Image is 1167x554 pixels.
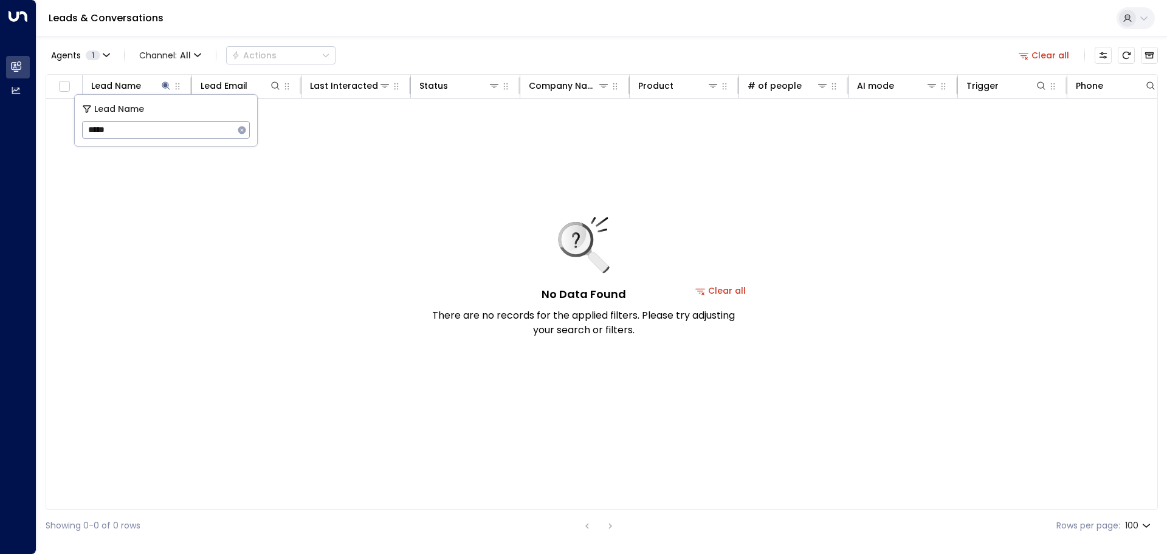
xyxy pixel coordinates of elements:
[1056,519,1120,532] label: Rows per page:
[310,78,378,93] div: Last Interacted
[46,47,114,64] button: Agents1
[201,78,247,93] div: Lead Email
[748,78,828,93] div: # of people
[529,78,610,93] div: Company Name
[1014,47,1075,64] button: Clear all
[46,519,140,532] div: Showing 0-0 of 0 rows
[226,46,336,64] div: Button group with a nested menu
[1118,47,1135,64] span: Refresh
[49,11,164,25] a: Leads & Conversations
[966,78,999,93] div: Trigger
[857,78,938,93] div: AI mode
[201,78,281,93] div: Lead Email
[180,50,191,60] span: All
[529,78,597,93] div: Company Name
[419,78,448,93] div: Status
[432,308,735,338] p: There are no records for the applied filters. Please try adjusting your search or filters.
[94,102,144,116] span: Lead Name
[86,50,100,60] span: 1
[51,51,81,60] span: Agents
[91,78,172,93] div: Lead Name
[310,78,391,93] div: Last Interacted
[638,78,673,93] div: Product
[1141,47,1158,64] button: Archived Leads
[91,78,141,93] div: Lead Name
[966,78,1047,93] div: Trigger
[226,46,336,64] button: Actions
[857,78,894,93] div: AI mode
[134,47,206,64] button: Channel:All
[1125,517,1153,535] div: 100
[542,286,626,302] h5: No Data Found
[579,518,618,533] nav: pagination navigation
[134,47,206,64] span: Channel:
[232,50,277,61] div: Actions
[1095,47,1112,64] button: Customize
[419,78,500,93] div: Status
[638,78,719,93] div: Product
[1076,78,1157,93] div: Phone
[57,79,72,94] span: Toggle select all
[748,78,802,93] div: # of people
[1076,78,1103,93] div: Phone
